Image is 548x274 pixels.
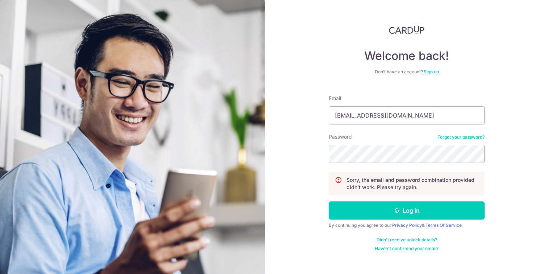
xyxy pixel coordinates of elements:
div: By continuing you agree to our & [329,222,485,228]
label: Password [329,133,352,140]
h4: Welcome back! [329,49,485,63]
a: Privacy Policy [392,222,422,228]
a: Haven't confirmed your email? [375,246,439,251]
p: Sorry, the email and password combination provided didn't work. Please try again. [346,176,478,191]
input: Enter your Email [329,106,485,124]
label: Email [329,95,341,102]
img: CardUp Logo [389,25,424,34]
a: Didn't receive unlock details? [377,237,437,243]
button: Log in [329,201,485,220]
a: Forgot your password? [437,134,485,140]
a: Sign up [424,69,439,74]
div: Don’t have an account? [329,69,485,75]
a: Terms Of Service [425,222,462,228]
